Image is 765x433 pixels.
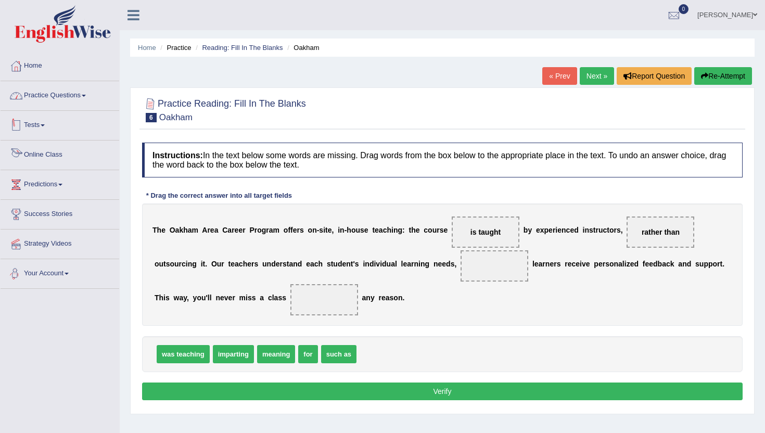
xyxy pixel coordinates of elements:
b: e [235,226,239,234]
b: f [290,226,293,234]
b: i [201,260,203,268]
b: o [284,226,288,234]
b: x [540,226,544,234]
b: r [437,226,439,234]
b: e [306,260,310,268]
b: s [278,294,282,302]
span: imparting [213,345,254,363]
b: s [165,294,170,302]
b: t [409,226,411,234]
b: e [293,226,297,234]
b: n [398,294,403,302]
li: Practice [158,43,191,53]
b: i [418,260,420,268]
a: Practice Questions [1,81,119,107]
b: h [243,260,248,268]
b: g [398,226,402,234]
small: Oakham [159,112,193,122]
b: g [192,260,197,268]
a: Reading: Fill In The Blanks [202,44,283,52]
b: t [607,226,609,234]
b: r [378,294,381,302]
b: m [239,294,246,302]
a: Predictions [1,170,119,196]
span: rather than [642,228,680,236]
b: e [210,226,214,234]
b: o [257,226,262,234]
b: u [159,260,163,268]
b: , [332,226,334,234]
b: e [231,260,235,268]
span: 0 [679,4,689,14]
b: v [376,260,380,268]
b: s [440,226,444,234]
b: a [175,226,180,234]
b: l [395,260,397,268]
b: y [528,226,532,234]
b: n [584,226,589,234]
b: e [549,226,553,234]
b: c [383,226,387,234]
h4: In the text below some words are missing. Drag words from the box below to the appropriate place ... [142,143,743,177]
b: P [249,226,254,234]
b: g [425,260,430,268]
span: Drop target [290,284,358,315]
b: e [576,260,580,268]
span: Drop target [627,216,694,248]
b: . [205,260,207,268]
b: u [387,260,391,268]
a: « Prev [542,67,577,85]
b: i [380,260,382,268]
b: - [345,226,347,234]
b: , [187,294,189,302]
b: e [328,226,332,234]
b: v [224,294,228,302]
b: c [666,260,670,268]
b: n [346,260,351,268]
b: ' [206,294,208,302]
b: u [333,260,338,268]
b: u [598,226,603,234]
span: Drop target [452,216,519,248]
b: r [554,260,556,268]
b: r [614,226,617,234]
b: a [260,294,264,302]
b: r [179,260,182,268]
b: s [327,260,331,268]
b: h [183,226,188,234]
b: a [662,260,666,268]
b: u [217,260,222,268]
b: c [566,226,570,234]
b: d [687,260,692,268]
b: l [532,260,534,268]
b: a [379,226,383,234]
b: s [319,226,323,234]
b: h [411,226,416,234]
b: n [312,226,317,234]
b: - [317,226,320,234]
b: u [201,294,206,302]
b: m [273,226,279,234]
b: e [375,226,379,234]
b: n [340,226,345,234]
b: r [266,226,269,234]
b: l [208,294,210,302]
b: o [609,260,614,268]
span: Drop target [461,250,528,282]
b: t [331,260,334,268]
b: b [524,226,528,234]
b: h [157,226,162,234]
b: e [342,260,346,268]
b: e [247,260,251,268]
b: e [557,226,562,234]
b: d [634,260,639,268]
b: T [152,226,157,234]
b: o [170,260,174,268]
div: * Drag the correct answer into all target fields [142,190,296,200]
b: Instructions: [152,151,203,160]
b: n [414,260,419,268]
b: e [570,226,574,234]
b: p [544,226,549,234]
b: s [605,260,609,268]
b: u [699,260,704,268]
